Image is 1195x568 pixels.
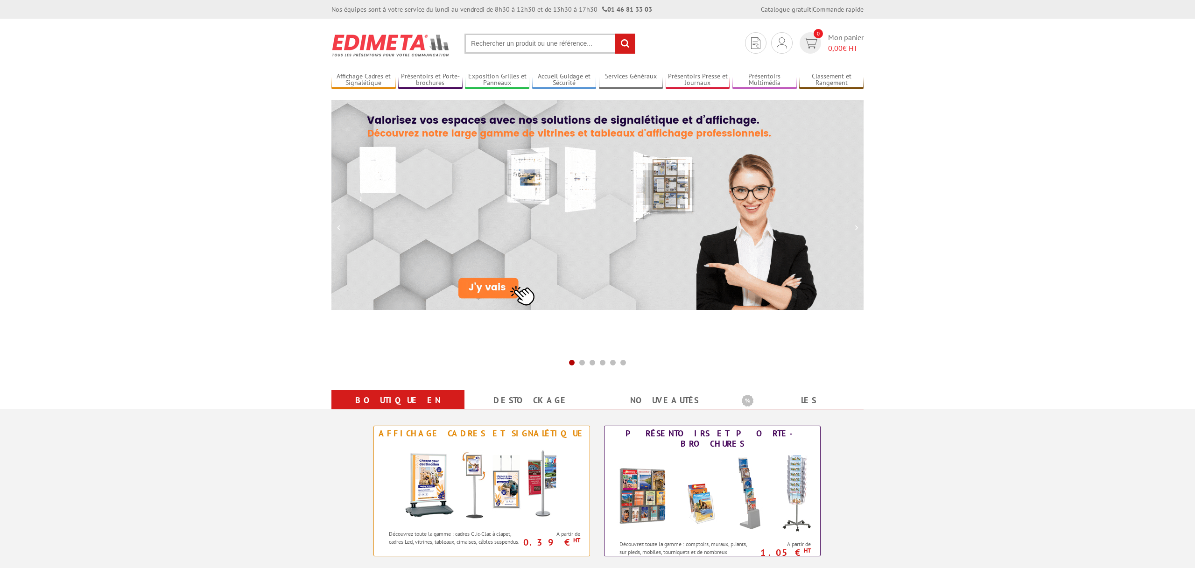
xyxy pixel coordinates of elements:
[797,32,864,54] a: devis rapide 0 Mon panier 0,00€ HT
[828,43,843,53] span: 0,00
[804,38,817,49] img: devis rapide
[398,72,463,88] a: Présentoirs et Porte-brochures
[604,426,821,556] a: Présentoirs et Porte-brochures Présentoirs et Porte-brochures Découvrez toute la gamme : comptoir...
[525,530,580,538] span: A partir de
[751,37,760,49] img: devis rapide
[395,441,568,525] img: Affichage Cadres et Signalétique
[804,547,811,554] sup: HT
[751,550,811,555] p: 1.05 €
[331,72,396,88] a: Affichage Cadres et Signalétique
[607,428,818,449] div: Présentoirs et Porte-brochures
[742,392,852,426] a: Les promotions
[599,72,663,88] a: Services Généraux
[464,34,635,54] input: Rechercher un produit ou une référence...
[732,72,797,88] a: Présentoirs Multimédia
[465,72,529,88] a: Exposition Grilles et Panneaux
[376,428,587,439] div: Affichage Cadres et Signalétique
[573,536,580,544] sup: HT
[373,426,590,556] a: Affichage Cadres et Signalétique Affichage Cadres et Signalétique Découvrez toute la gamme : cadr...
[814,29,823,38] span: 0
[602,5,652,14] strong: 01 46 81 33 03
[761,5,864,14] div: |
[331,28,450,63] img: Présentoir, panneau, stand - Edimeta - PLV, affichage, mobilier bureau, entreprise
[331,5,652,14] div: Nos équipes sont à votre service du lundi au vendredi de 8h30 à 12h30 et de 13h30 à 17h30
[799,72,864,88] a: Classement et Rangement
[619,540,752,564] p: Découvrez toute la gamme : comptoirs, muraux, pliants, sur pieds, mobiles, tourniquets et de nomb...
[761,5,811,14] a: Catalogue gratuit
[520,540,580,545] p: 0.39 €
[828,32,864,54] span: Mon panier
[742,392,858,411] b: Les promotions
[389,530,522,546] p: Découvrez toute la gamme : cadres Clic-Clac à clapet, cadres Led, vitrines, tableaux, cimaises, c...
[343,392,453,426] a: Boutique en ligne
[610,451,815,535] img: Présentoirs et Porte-brochures
[615,34,635,54] input: rechercher
[828,43,864,54] span: € HT
[813,5,864,14] a: Commande rapide
[755,540,811,548] span: A partir de
[532,72,597,88] a: Accueil Guidage et Sécurité
[609,392,719,409] a: nouveautés
[666,72,730,88] a: Présentoirs Presse et Journaux
[476,392,586,409] a: Destockage
[777,37,787,49] img: devis rapide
